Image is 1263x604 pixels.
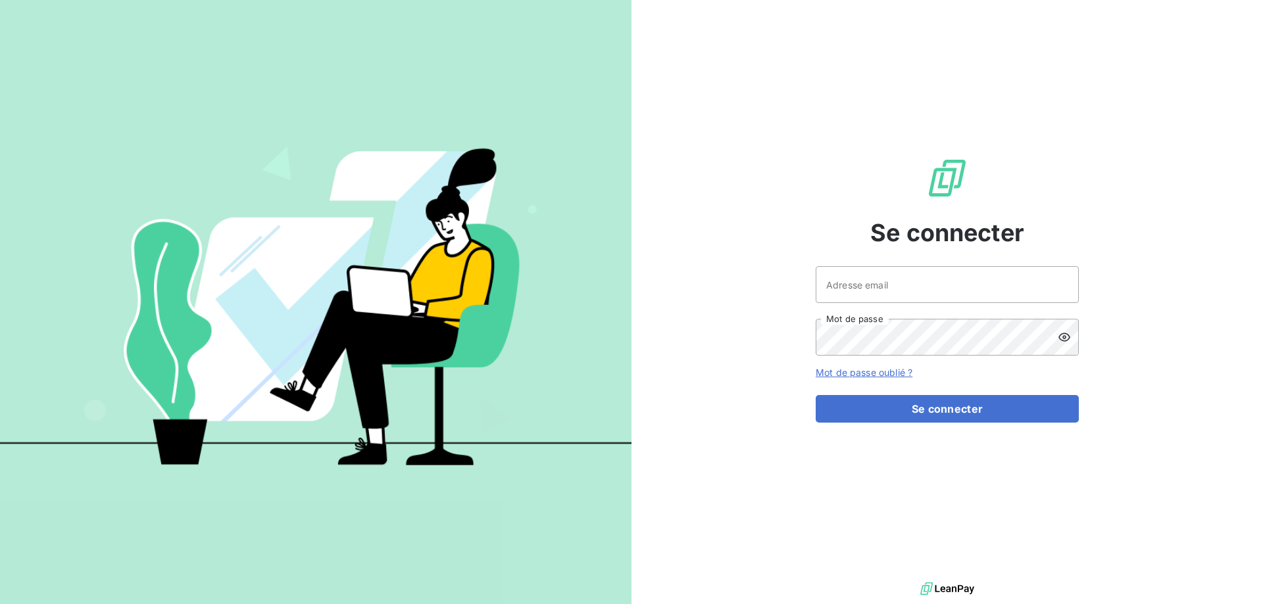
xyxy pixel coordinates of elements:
[816,395,1079,423] button: Se connecter
[926,157,968,199] img: Logo LeanPay
[816,367,912,378] a: Mot de passe oublié ?
[870,215,1024,250] span: Se connecter
[920,579,974,599] img: logo
[816,266,1079,303] input: placeholder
